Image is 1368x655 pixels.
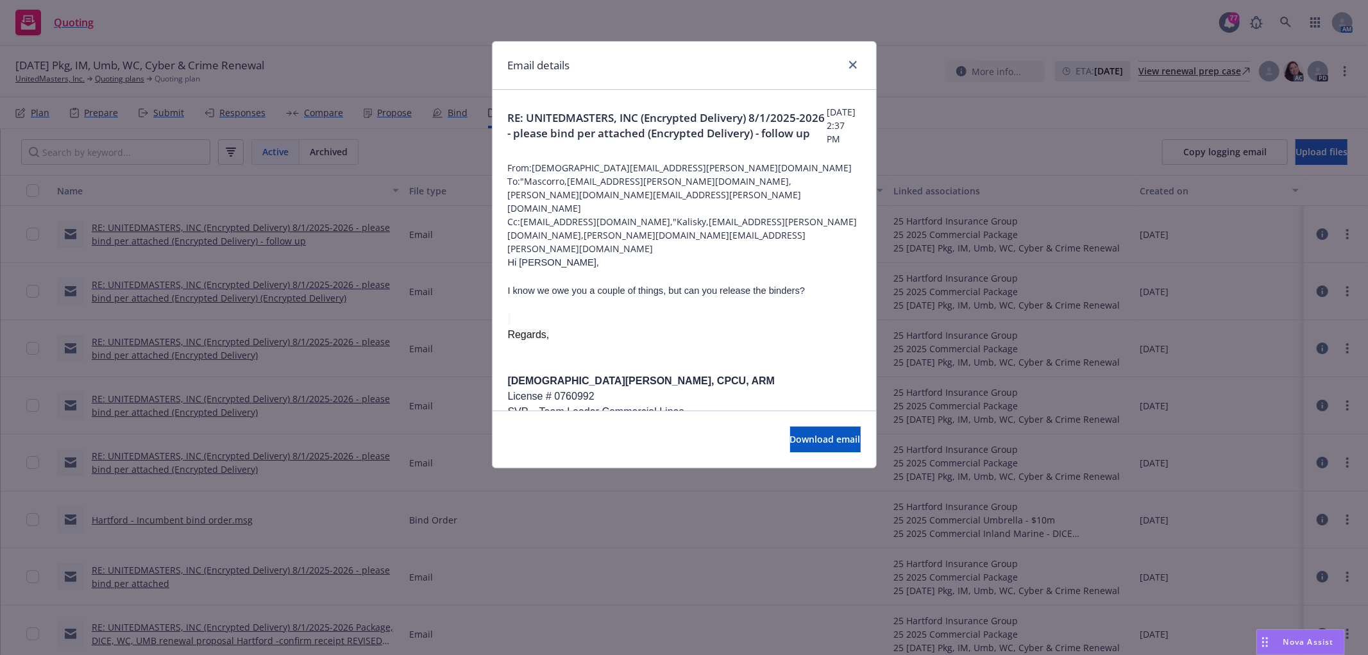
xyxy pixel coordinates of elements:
[508,57,570,74] h1: Email details
[508,161,861,174] span: From: [DEMOGRAPHIC_DATA][EMAIL_ADDRESS][PERSON_NAME][DOMAIN_NAME]
[1283,636,1334,647] span: Nova Assist
[790,427,861,452] button: Download email
[508,215,861,255] span: Cc: [EMAIL_ADDRESS][DOMAIN_NAME],"Kalisky,[EMAIL_ADDRESS][PERSON_NAME][DOMAIN_NAME],[PERSON_NAME]...
[508,329,550,340] span: Regards,
[508,110,827,141] span: RE: UNITEDMASTERS, INC (Encrypted Delivery) 8/1/2025-2026 - please bind per attached (Encrypted D...
[508,174,861,215] span: To: "Mascorro,[EMAIL_ADDRESS][PERSON_NAME][DOMAIN_NAME],[PERSON_NAME][DOMAIN_NAME][EMAIL_ADDRESS]...
[508,257,600,268] span: Hi [PERSON_NAME],
[1256,629,1345,655] button: Nova Assist
[508,285,806,296] span: I know we owe you a couple of things, but can you release the binders?
[845,57,861,72] a: close
[508,406,684,417] span: SVP – Team Leader Commercial Lines
[827,105,860,146] span: [DATE] 2:37 PM
[508,375,775,386] span: [DEMOGRAPHIC_DATA][PERSON_NAME], CPCU, ARM
[790,433,861,445] span: Download email
[508,391,595,402] span: License # 0760992
[1257,630,1273,654] div: Drag to move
